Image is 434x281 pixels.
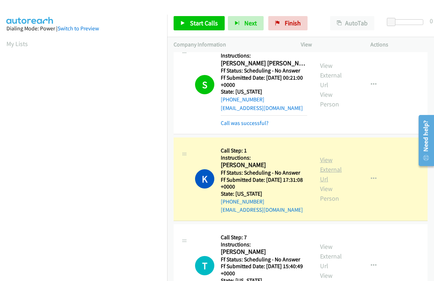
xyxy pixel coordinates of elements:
p: View [301,40,358,49]
p: Actions [370,40,428,49]
h5: Instructions: [221,154,307,161]
a: View External Url [320,242,342,270]
a: Call was successful? [221,120,269,126]
h5: Call Step: 7 [221,234,307,241]
span: Start Calls [190,19,218,27]
a: View External Url [320,156,342,183]
h5: Ff Submitted Date: [DATE] 00:21:00 +0000 [221,74,307,88]
h5: Ff Submitted Date: [DATE] 15:40:49 +0000 [221,263,307,277]
h5: State: [US_STATE] [221,190,307,197]
h5: State: [US_STATE] [221,88,307,95]
span: Next [244,19,257,27]
div: 0 [430,16,433,26]
h5: Instructions: [221,241,307,248]
h5: Ff Status: Scheduling - No Answer [221,256,307,263]
h1: S [195,75,214,94]
h2: [PERSON_NAME] [221,161,307,169]
div: Dialing Mode: Power | [6,24,161,33]
a: [EMAIL_ADDRESS][DOMAIN_NAME] [221,105,303,111]
h1: K [195,169,214,189]
h1: T [195,256,214,275]
a: View Person [320,90,339,108]
h5: Call Step: 1 [221,147,307,154]
h5: Ff Status: Scheduling - No Answer [221,169,307,176]
iframe: Resource Center [413,112,434,169]
h5: Ff Status: Scheduling - No Answer [221,67,307,74]
a: Finish [268,16,308,30]
h2: [PERSON_NAME] [PERSON_NAME] [221,59,307,67]
p: Company Information [174,40,288,49]
h2: [PERSON_NAME] [221,248,307,256]
button: AutoTab [330,16,374,30]
span: Finish [285,19,301,27]
a: View External Url [320,61,342,89]
h5: Instructions: [221,52,307,59]
a: [PHONE_NUMBER] [221,198,264,205]
a: My Lists [6,40,28,48]
a: View Person [320,185,339,202]
a: Switch to Preview [58,25,99,32]
div: The call is yet to be attempted [195,256,214,275]
button: Next [228,16,264,30]
a: [EMAIL_ADDRESS][DOMAIN_NAME] [221,206,303,213]
h5: Ff Submitted Date: [DATE] 17:31:08 +0000 [221,176,307,190]
a: Start Calls [174,16,225,30]
a: [PHONE_NUMBER] [221,96,264,103]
